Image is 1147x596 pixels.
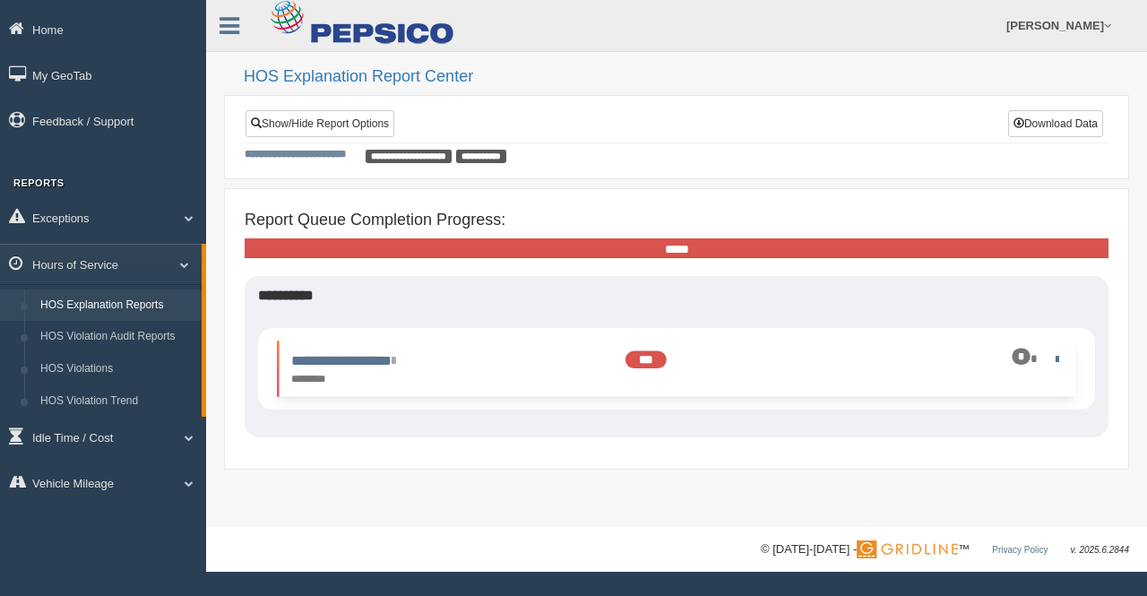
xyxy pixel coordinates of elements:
[1071,545,1129,555] span: v. 2025.6.2844
[32,289,202,322] a: HOS Explanation Reports
[245,212,1108,229] h4: Report Queue Completion Progress:
[244,68,1129,86] h2: HOS Explanation Report Center
[992,545,1048,555] a: Privacy Policy
[1008,110,1103,137] button: Download Data
[761,540,1129,559] div: © [DATE]-[DATE] - ™
[246,110,394,137] a: Show/Hide Report Options
[32,353,202,385] a: HOS Violations
[32,385,202,418] a: HOS Violation Trend
[32,321,202,353] a: HOS Violation Audit Reports
[857,540,958,558] img: Gridline
[277,341,1075,397] li: Expand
